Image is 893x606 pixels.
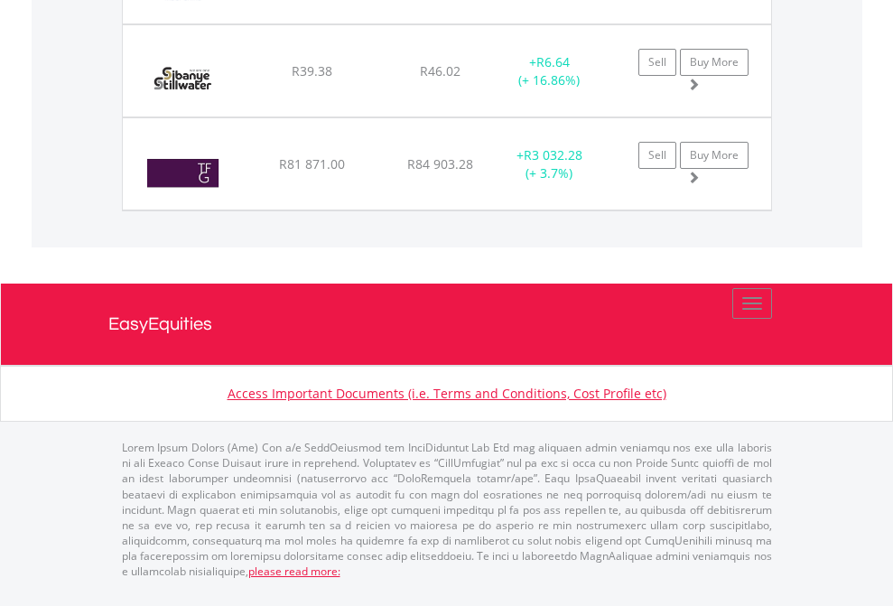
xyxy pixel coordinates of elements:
img: EQU.ZA.SSW.png [132,48,234,112]
a: please read more: [248,564,340,579]
div: + (+ 3.7%) [493,146,606,182]
a: Sell [638,49,676,76]
span: R84 903.28 [407,155,473,172]
a: Buy More [680,49,749,76]
span: R81 871.00 [279,155,345,172]
div: + (+ 16.86%) [493,53,606,89]
a: Access Important Documents (i.e. Terms and Conditions, Cost Profile etc) [228,385,666,402]
span: R46.02 [420,62,460,79]
span: R3 032.28 [524,146,582,163]
p: Lorem Ipsum Dolors (Ame) Con a/e SeddOeiusmod tem InciDiduntut Lab Etd mag aliquaen admin veniamq... [122,440,772,579]
span: R39.38 [292,62,332,79]
span: R6.64 [536,53,570,70]
a: Sell [638,142,676,169]
img: EQU.ZA.TFG.png [132,141,234,205]
a: EasyEquities [108,284,786,365]
a: Buy More [680,142,749,169]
